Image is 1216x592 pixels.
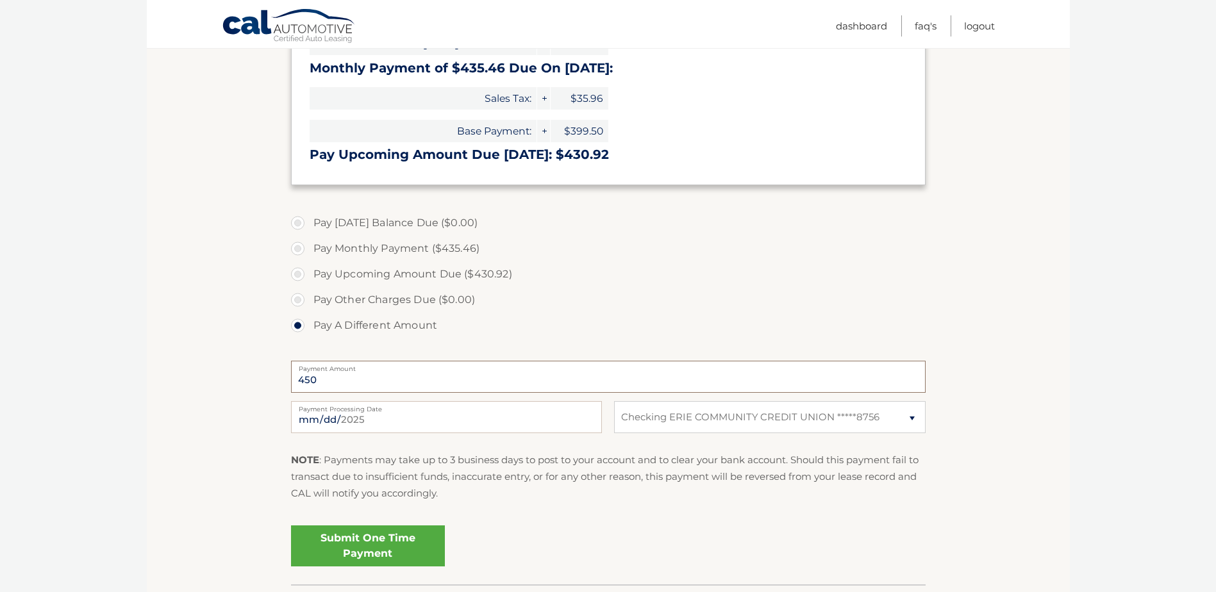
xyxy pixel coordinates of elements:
[310,120,537,142] span: Base Payment:
[291,452,926,502] p: : Payments may take up to 3 business days to post to your account and to clear your bank account....
[551,87,608,110] span: $35.96
[291,261,926,287] label: Pay Upcoming Amount Due ($430.92)
[291,401,602,411] label: Payment Processing Date
[537,120,550,142] span: +
[291,454,319,466] strong: NOTE
[964,15,995,37] a: Logout
[291,401,602,433] input: Payment Date
[310,87,537,110] span: Sales Tax:
[291,361,926,371] label: Payment Amount
[291,287,926,313] label: Pay Other Charges Due ($0.00)
[291,236,926,261] label: Pay Monthly Payment ($435.46)
[551,120,608,142] span: $399.50
[291,361,926,393] input: Payment Amount
[836,15,887,37] a: Dashboard
[915,15,937,37] a: FAQ's
[537,87,550,110] span: +
[310,60,907,76] h3: Monthly Payment of $435.46 Due On [DATE]:
[222,8,356,45] a: Cal Automotive
[291,313,926,338] label: Pay A Different Amount
[310,147,907,163] h3: Pay Upcoming Amount Due [DATE]: $430.92
[291,525,445,566] a: Submit One Time Payment
[291,210,926,236] label: Pay [DATE] Balance Due ($0.00)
